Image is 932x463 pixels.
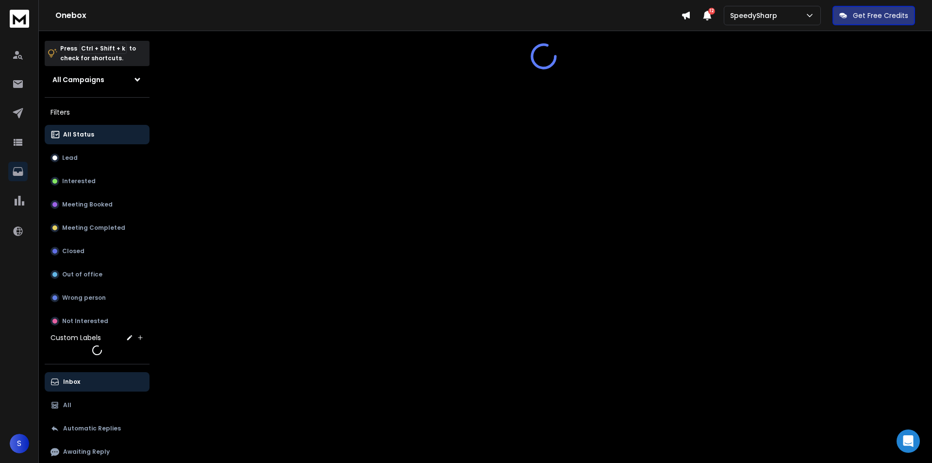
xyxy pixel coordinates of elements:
p: Closed [62,247,84,255]
p: SpeedySharp [730,11,781,20]
p: Not Interested [62,317,108,325]
p: Wrong person [62,294,106,302]
h1: All Campaigns [52,75,104,85]
p: Interested [62,177,96,185]
button: Automatic Replies [45,419,150,438]
h1: Onebox [55,10,681,21]
img: logo [10,10,29,28]
p: Meeting Booked [62,201,113,208]
p: Automatic Replies [63,425,121,432]
h3: Custom Labels [50,333,101,343]
p: Lead [62,154,78,162]
button: All Status [45,125,150,144]
span: 12 [708,8,715,15]
button: S [10,434,29,453]
p: Out of office [62,271,102,278]
button: All Campaigns [45,70,150,89]
p: Inbox [63,378,80,386]
h3: Filters [45,105,150,119]
button: Wrong person [45,288,150,308]
button: Closed [45,241,150,261]
button: Inbox [45,372,150,392]
button: Meeting Completed [45,218,150,238]
p: Press to check for shortcuts. [60,44,136,63]
button: Awaiting Reply [45,442,150,462]
button: Not Interested [45,311,150,331]
button: Lead [45,148,150,168]
span: Ctrl + Shift + k [80,43,127,54]
p: Meeting Completed [62,224,125,232]
p: All Status [63,131,94,138]
button: Meeting Booked [45,195,150,214]
button: Get Free Credits [832,6,915,25]
button: Interested [45,171,150,191]
p: All [63,401,71,409]
button: Out of office [45,265,150,284]
div: Open Intercom Messenger [897,429,920,453]
button: All [45,395,150,415]
p: Get Free Credits [853,11,908,20]
p: Awaiting Reply [63,448,110,456]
